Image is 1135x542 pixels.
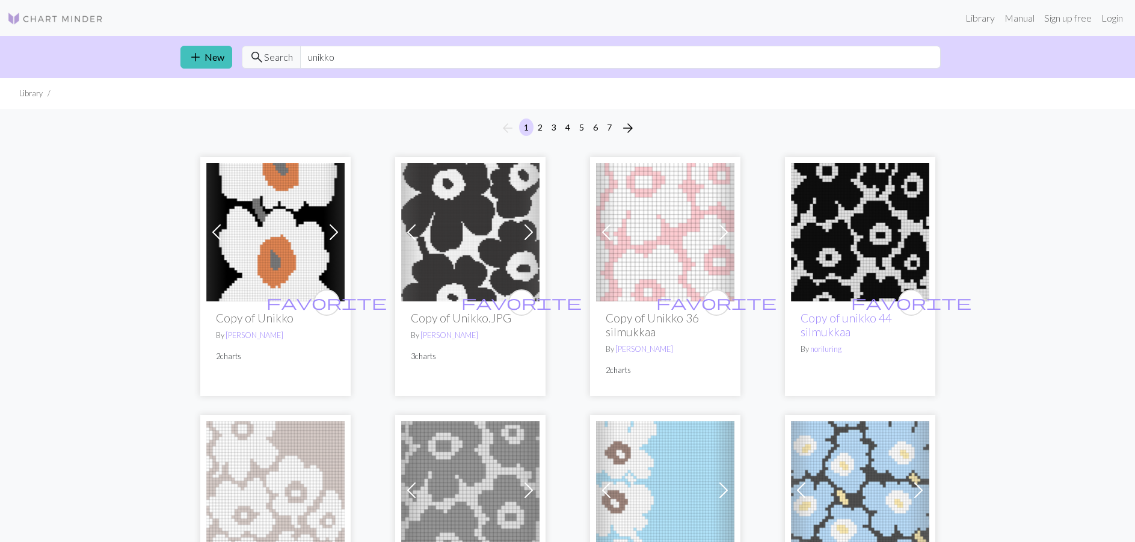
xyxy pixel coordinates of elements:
[216,311,335,325] h2: Copy of Unikko
[596,163,734,301] img: Unikko_190-(002).webp
[961,6,1000,30] a: Library
[461,293,582,312] span: favorite
[250,49,264,66] span: search
[588,119,603,136] button: 6
[616,119,640,138] button: Next
[851,291,971,315] i: favourite
[1039,6,1097,30] a: Sign up free
[791,163,929,301] img: Unikko 44 silmukkaa (kesken)
[266,293,387,312] span: favorite
[401,225,540,236] a: Unikko.JPG
[411,311,530,325] h2: Copy of Unikko.JPG
[596,483,734,494] a: Unikko
[1000,6,1039,30] a: Manual
[621,120,635,137] span: arrow_forward
[206,225,345,236] a: Unikko
[216,330,335,341] p: By
[574,119,589,136] button: 5
[621,121,635,135] i: Next
[226,330,283,340] a: [PERSON_NAME]
[533,119,547,136] button: 2
[606,365,725,376] p: 2 charts
[508,289,535,316] button: favourite
[851,293,971,312] span: favorite
[411,330,530,341] p: By
[206,483,345,494] a: Unikko 44 silmukkaa (kesken)
[411,351,530,362] p: 3 charts
[547,119,561,136] button: 3
[606,343,725,355] p: By
[602,119,617,136] button: 7
[801,311,892,339] a: Copy of unikko 44 silmukkaa
[656,291,777,315] i: favourite
[791,225,929,236] a: Unikko 44 silmukkaa (kesken)
[703,289,730,316] button: favourite
[264,50,293,64] span: Search
[810,344,841,354] a: noriluring
[801,343,920,355] p: By
[206,163,345,301] img: Unikko
[791,483,929,494] a: Marimekko unikko
[561,119,575,136] button: 4
[266,291,387,315] i: favourite
[461,291,582,315] i: favourite
[606,311,725,339] h2: Copy of Unikko 36 silmukkaa
[1097,6,1128,30] a: Login
[180,46,232,69] a: New
[216,351,335,362] p: 2 charts
[656,293,777,312] span: favorite
[19,88,43,99] li: Library
[401,483,540,494] a: Unikko_190-(002).webp
[519,119,534,136] button: 1
[596,225,734,236] a: Unikko_190-(002).webp
[898,289,924,316] button: favourite
[7,11,103,26] img: Logo
[420,330,478,340] a: [PERSON_NAME]
[313,289,340,316] button: favourite
[496,119,640,138] nav: Page navigation
[188,49,203,66] span: add
[401,163,540,301] img: Unikko.JPG
[615,344,673,354] a: [PERSON_NAME]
